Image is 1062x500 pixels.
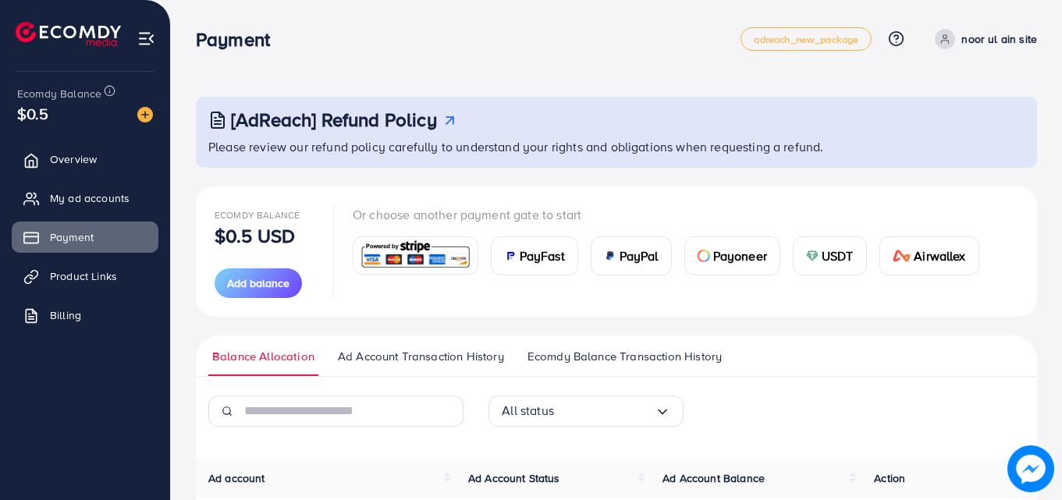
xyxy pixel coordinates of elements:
[741,27,872,51] a: adreach_new_package
[822,246,854,265] span: USDT
[212,348,314,365] span: Balance Allocation
[591,236,672,275] a: cardPayPal
[353,236,478,275] a: card
[914,246,965,265] span: Airwallex
[208,470,265,486] span: Ad account
[684,236,780,275] a: cardPayoneer
[754,34,858,44] span: adreach_new_package
[50,190,130,206] span: My ad accounts
[527,348,722,365] span: Ecomdy Balance Transaction History
[491,236,578,275] a: cardPayFast
[12,300,158,331] a: Billing
[893,250,911,262] img: card
[520,246,565,265] span: PayFast
[604,250,616,262] img: card
[358,239,473,272] img: card
[879,236,979,275] a: cardAirwallex
[12,183,158,214] a: My ad accounts
[50,307,81,323] span: Billing
[17,102,49,125] span: $0.5
[713,246,767,265] span: Payoneer
[12,261,158,292] a: Product Links
[929,29,1037,49] a: noor ul ain site
[338,348,504,365] span: Ad Account Transaction History
[17,86,101,101] span: Ecomdy Balance
[806,250,819,262] img: card
[50,151,97,167] span: Overview
[1007,445,1054,492] img: image
[208,137,1028,156] p: Please review our refund policy carefully to understand your rights and obligations when requesti...
[662,470,765,486] span: Ad Account Balance
[50,268,117,284] span: Product Links
[215,208,300,222] span: Ecomdy Balance
[50,229,94,245] span: Payment
[12,144,158,175] a: Overview
[698,250,710,262] img: card
[793,236,867,275] a: cardUSDT
[488,395,684,427] div: Search for option
[196,28,282,51] h3: Payment
[227,275,289,291] span: Add balance
[620,246,659,265] span: PayPal
[874,470,905,486] span: Action
[16,22,121,46] img: logo
[12,222,158,253] a: Payment
[231,108,437,131] h3: [AdReach] Refund Policy
[215,268,302,298] button: Add balance
[502,399,554,423] span: All status
[554,399,655,423] input: Search for option
[137,30,155,48] img: menu
[137,107,153,122] img: image
[504,250,517,262] img: card
[961,30,1037,48] p: noor ul ain site
[468,470,560,486] span: Ad Account Status
[353,205,992,224] p: Or choose another payment gate to start
[215,226,295,245] p: $0.5 USD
